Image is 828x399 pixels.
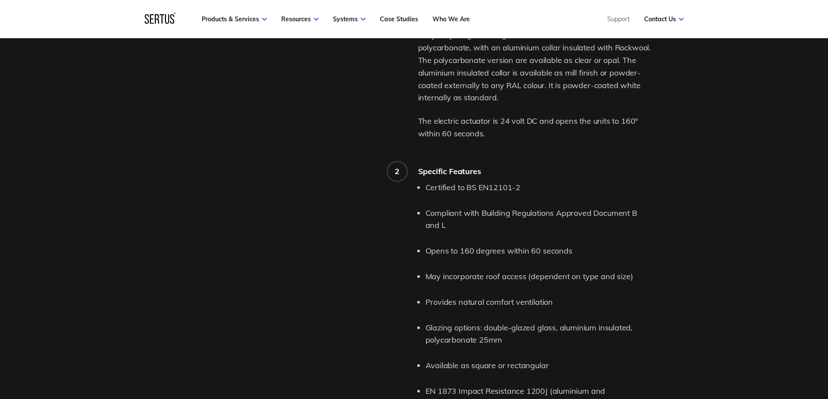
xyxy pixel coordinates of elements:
[426,322,652,347] li: Glazing options: double-glazed glass, aluminium insulated, polycarbonate 25mm
[432,15,470,23] a: Who We Are
[418,29,652,104] p: They may be glazed in glass, aluminium solid cover or polycarbonate, with an aluminium collar ins...
[395,166,399,176] div: 2
[418,166,652,176] div: Specific Features
[418,115,652,140] p: The electric actuator is 24 volt DC and opens the units to 160° within 60 seconds.
[426,296,652,309] li: Provides natural comfort ventilation
[380,15,418,23] a: Case Studies
[281,15,319,23] a: Resources
[426,245,652,257] li: Opens to 160 degrees within 60 seconds
[644,15,684,23] a: Contact Us
[202,15,267,23] a: Products & Services
[607,15,630,23] a: Support
[672,298,828,399] iframe: Chat Widget
[426,270,652,283] li: May incorporate roof access (dependent on type and size)
[426,359,652,372] li: Available as square or rectangular
[426,181,652,194] li: Certified to BS EN12101-2
[333,15,366,23] a: Systems
[426,207,652,232] li: Compliant with Building Regulations Approved Document B and L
